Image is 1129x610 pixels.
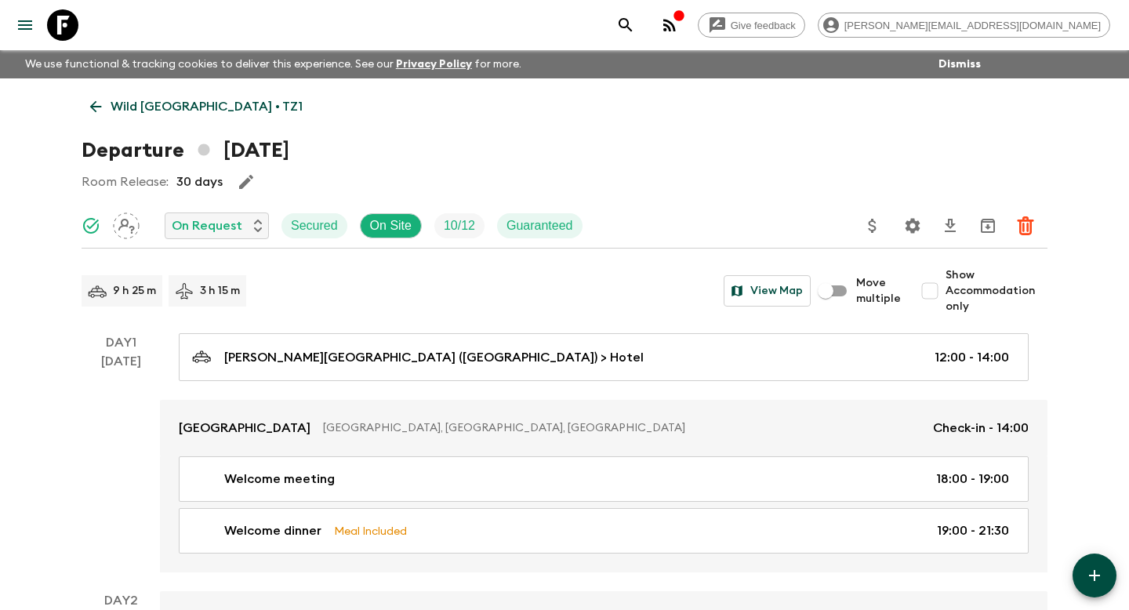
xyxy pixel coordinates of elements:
p: On Site [370,216,412,235]
svg: Synced Successfully [82,216,100,235]
p: Room Release: [82,172,169,191]
a: [GEOGRAPHIC_DATA][GEOGRAPHIC_DATA], [GEOGRAPHIC_DATA], [GEOGRAPHIC_DATA]Check-in - 14:00 [160,400,1047,456]
p: Secured [291,216,338,235]
p: Guaranteed [506,216,573,235]
a: Give feedback [698,13,805,38]
p: [GEOGRAPHIC_DATA] [179,419,310,438]
div: [DATE] [101,352,141,572]
p: Welcome meeting [224,470,335,488]
p: [GEOGRAPHIC_DATA], [GEOGRAPHIC_DATA], [GEOGRAPHIC_DATA] [323,420,920,436]
button: Archive (Completed, Cancelled or Unsynced Departures only) [972,210,1004,241]
button: View Map [724,275,811,307]
span: Show Accommodation only [946,267,1047,314]
p: Day 2 [82,591,160,610]
a: Welcome meeting18:00 - 19:00 [179,456,1029,502]
p: [PERSON_NAME][GEOGRAPHIC_DATA] ([GEOGRAPHIC_DATA]) > Hotel [224,348,644,367]
div: Trip Fill [434,213,485,238]
button: Download CSV [935,210,966,241]
div: [PERSON_NAME][EMAIL_ADDRESS][DOMAIN_NAME] [818,13,1110,38]
div: On Site [360,213,422,238]
p: On Request [172,216,242,235]
p: Day 1 [82,333,160,352]
p: 18:00 - 19:00 [936,470,1009,488]
button: menu [9,9,41,41]
p: Meal Included [334,522,407,539]
p: 19:00 - 21:30 [937,521,1009,540]
button: Settings [897,210,928,241]
span: Assign pack leader [113,217,140,230]
button: Dismiss [935,53,985,75]
a: [PERSON_NAME][GEOGRAPHIC_DATA] ([GEOGRAPHIC_DATA]) > Hotel12:00 - 14:00 [179,333,1029,381]
h1: Departure [DATE] [82,135,289,166]
p: Wild [GEOGRAPHIC_DATA] • TZ1 [111,97,303,116]
a: Welcome dinnerMeal Included19:00 - 21:30 [179,508,1029,554]
button: Delete [1010,210,1041,241]
p: We use functional & tracking cookies to deliver this experience. See our for more. [19,50,528,78]
span: [PERSON_NAME][EMAIL_ADDRESS][DOMAIN_NAME] [836,20,1109,31]
p: 10 / 12 [444,216,475,235]
p: Welcome dinner [224,521,321,540]
p: 12:00 - 14:00 [935,348,1009,367]
button: search adventures [610,9,641,41]
span: Move multiple [856,275,902,307]
p: 9 h 25 m [113,283,156,299]
p: 30 days [176,172,223,191]
a: Wild [GEOGRAPHIC_DATA] • TZ1 [82,91,311,122]
button: Update Price, Early Bird Discount and Costs [857,210,888,241]
p: Check-in - 14:00 [933,419,1029,438]
span: Give feedback [722,20,804,31]
div: Secured [281,213,347,238]
a: Privacy Policy [396,59,472,70]
p: 3 h 15 m [200,283,240,299]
